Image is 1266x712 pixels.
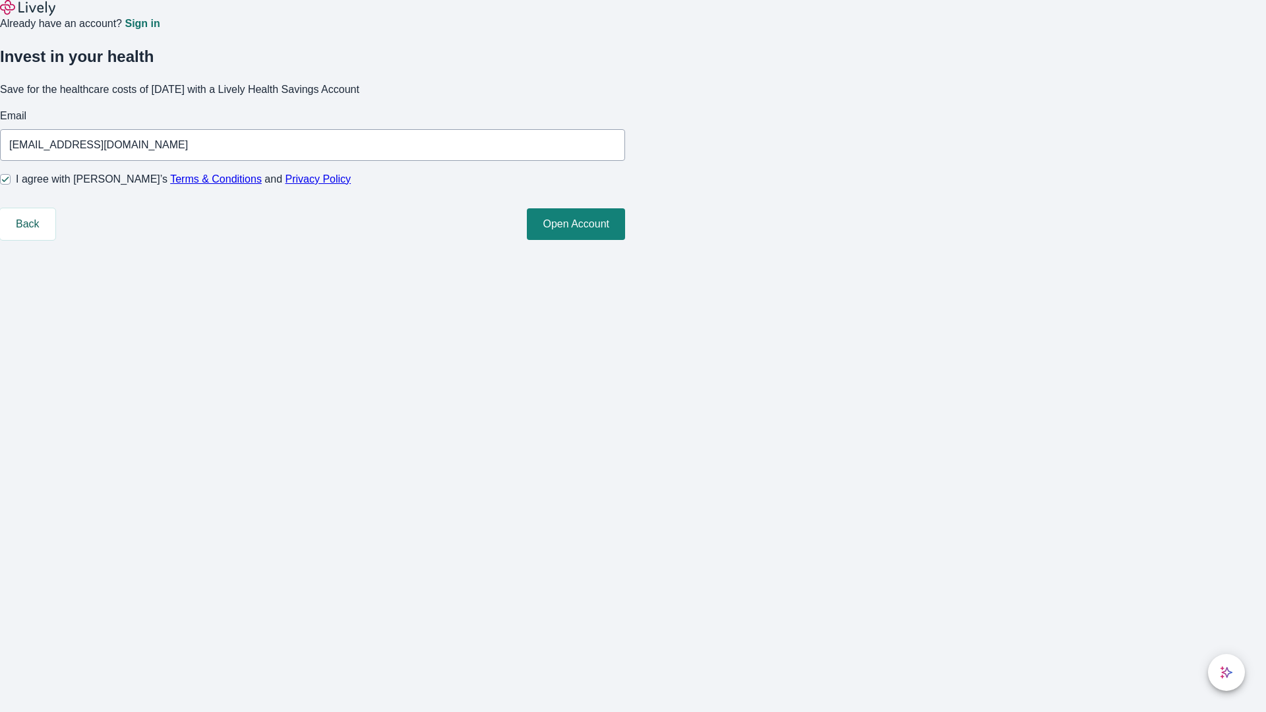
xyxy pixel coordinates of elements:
span: I agree with [PERSON_NAME]’s and [16,171,351,187]
a: Terms & Conditions [170,173,262,185]
button: Open Account [527,208,625,240]
a: Sign in [125,18,160,29]
svg: Lively AI Assistant [1220,666,1233,679]
button: chat [1208,654,1245,691]
a: Privacy Policy [286,173,351,185]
